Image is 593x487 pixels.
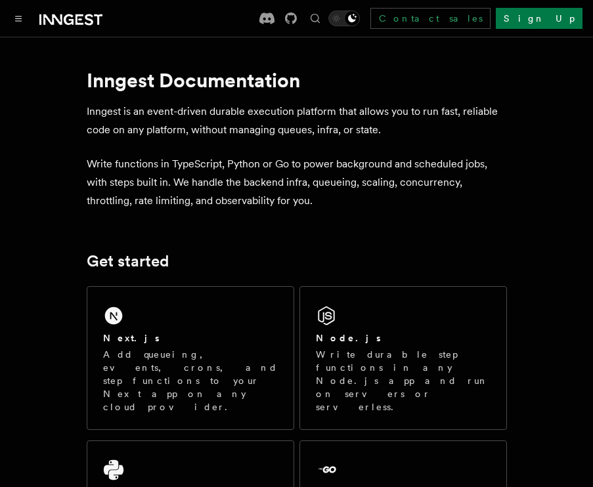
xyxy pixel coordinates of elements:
[299,286,507,430] a: Node.jsWrite durable step functions in any Node.js app and run on servers or serverless.
[87,155,507,210] p: Write functions in TypeScript, Python or Go to power background and scheduled jobs, with steps bu...
[316,348,491,413] p: Write durable step functions in any Node.js app and run on servers or serverless.
[87,286,294,430] a: Next.jsAdd queueing, events, crons, and step functions to your Next app on any cloud provider.
[103,348,278,413] p: Add queueing, events, crons, and step functions to your Next app on any cloud provider.
[496,8,582,29] a: Sign Up
[103,331,160,345] h2: Next.js
[87,102,507,139] p: Inngest is an event-driven durable execution platform that allows you to run fast, reliable code ...
[328,11,360,26] button: Toggle dark mode
[11,11,26,26] button: Toggle navigation
[370,8,491,29] a: Contact sales
[316,331,381,345] h2: Node.js
[87,68,507,92] h1: Inngest Documentation
[87,252,169,270] a: Get started
[307,11,323,26] button: Find something...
